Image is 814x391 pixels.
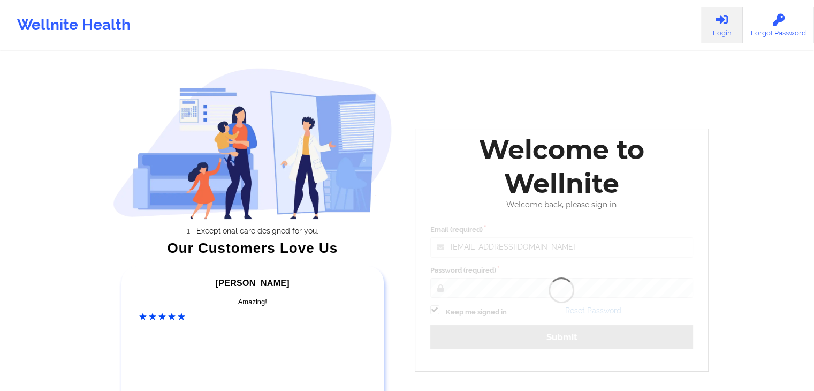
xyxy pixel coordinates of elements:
[113,243,392,253] div: Our Customers Love Us
[743,7,814,43] a: Forgot Password
[113,67,392,219] img: wellnite-auth-hero_200.c722682e.png
[139,297,366,307] div: Amazing!
[701,7,743,43] a: Login
[123,227,392,235] li: Exceptional care designed for you.
[423,133,701,200] div: Welcome to Wellnite
[216,279,290,288] span: [PERSON_NAME]
[423,200,701,209] div: Welcome back, please sign in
